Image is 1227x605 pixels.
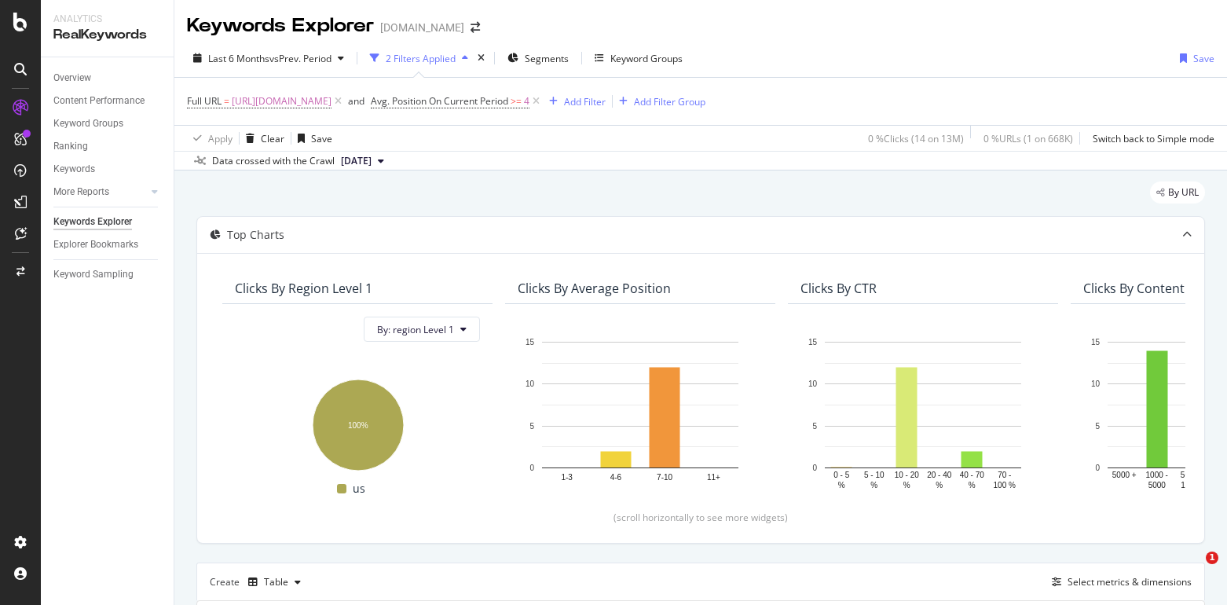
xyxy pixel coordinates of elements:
[1174,46,1214,71] button: Save
[264,577,288,587] div: Table
[707,473,720,482] text: 11+
[53,70,163,86] a: Overview
[311,132,332,145] div: Save
[187,94,222,108] span: Full URL
[242,570,307,595] button: Table
[1206,552,1218,564] span: 1
[53,115,123,132] div: Keyword Groups
[994,481,1016,489] text: 100 %
[212,154,335,168] div: Data crossed with the Crawl
[800,334,1046,492] div: A chart.
[927,471,952,479] text: 20 - 40
[348,94,364,108] div: and
[838,481,845,489] text: %
[53,115,163,132] a: Keyword Groups
[53,13,161,26] div: Analytics
[53,184,147,200] a: More Reports
[895,471,920,479] text: 10 - 20
[348,421,368,430] text: 100%
[812,464,817,472] text: 0
[53,214,163,230] a: Keywords Explorer
[808,380,818,389] text: 10
[53,138,163,155] a: Ranking
[903,481,910,489] text: %
[870,481,877,489] text: %
[240,126,284,151] button: Clear
[960,471,985,479] text: 40 - 70
[224,94,229,108] span: =
[235,372,480,473] svg: A chart.
[53,236,138,253] div: Explorer Bookmarks
[1091,380,1101,389] text: 10
[1168,188,1199,197] span: By URL
[53,184,109,200] div: More Reports
[657,473,672,482] text: 7-10
[208,132,233,145] div: Apply
[53,93,145,109] div: Content Performance
[518,334,763,492] svg: A chart.
[232,90,331,112] span: [URL][DOMAIN_NAME]
[526,380,535,389] text: 10
[227,227,284,243] div: Top Charts
[53,161,95,178] div: Keywords
[1046,573,1192,592] button: Select metrics & dimensions
[187,13,374,39] div: Keywords Explorer
[471,22,480,33] div: arrow-right-arrow-left
[53,93,163,109] a: Content Performance
[53,26,161,44] div: RealKeywords
[800,280,877,296] div: Clicks By CTR
[868,132,964,145] div: 0 % Clicks ( 14 on 13M )
[1193,52,1214,65] div: Save
[53,236,163,253] a: Explorer Bookmarks
[1068,575,1192,588] div: Select metrics & dimensions
[525,52,569,65] span: Segments
[1146,471,1168,479] text: 1000 -
[235,280,372,296] div: Clicks By region Level 1
[1148,481,1167,489] text: 5000
[474,50,488,66] div: times
[812,422,817,431] text: 5
[53,161,163,178] a: Keywords
[1095,422,1100,431] text: 5
[1174,552,1211,589] iframe: Intercom live chat
[335,152,390,170] button: [DATE]
[1083,280,1211,296] div: Clicks By Content Size
[291,126,332,151] button: Save
[210,570,307,595] div: Create
[364,317,480,342] button: By: region Level 1
[187,126,233,151] button: Apply
[511,94,522,108] span: >=
[610,473,622,482] text: 4-6
[53,214,132,230] div: Keywords Explorer
[1093,132,1214,145] div: Switch back to Simple mode
[53,266,163,283] a: Keyword Sampling
[969,481,976,489] text: %
[529,464,534,472] text: 0
[864,471,885,479] text: 5 - 10
[386,52,456,65] div: 2 Filters Applied
[377,323,454,336] span: By: region Level 1
[1150,181,1205,203] div: legacy label
[808,338,818,346] text: 15
[529,422,534,431] text: 5
[998,471,1011,479] text: 70 -
[1091,338,1101,346] text: 15
[341,154,372,168] span: 2025 Sep. 16th
[1181,471,1199,479] text: 500 -
[524,90,529,112] span: 4
[564,95,606,108] div: Add Filter
[216,511,1185,524] div: (scroll horizontally to see more widgets)
[53,70,91,86] div: Overview
[208,52,269,65] span: Last 6 Months
[269,52,331,65] span: vs Prev. Period
[364,46,474,71] button: 2 Filters Applied
[936,481,943,489] text: %
[187,46,350,71] button: Last 6 MonthsvsPrev. Period
[371,94,508,108] span: Avg. Position On Current Period
[53,138,88,155] div: Ranking
[634,95,705,108] div: Add Filter Group
[380,20,464,35] div: [DOMAIN_NAME]
[518,280,671,296] div: Clicks By Average Position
